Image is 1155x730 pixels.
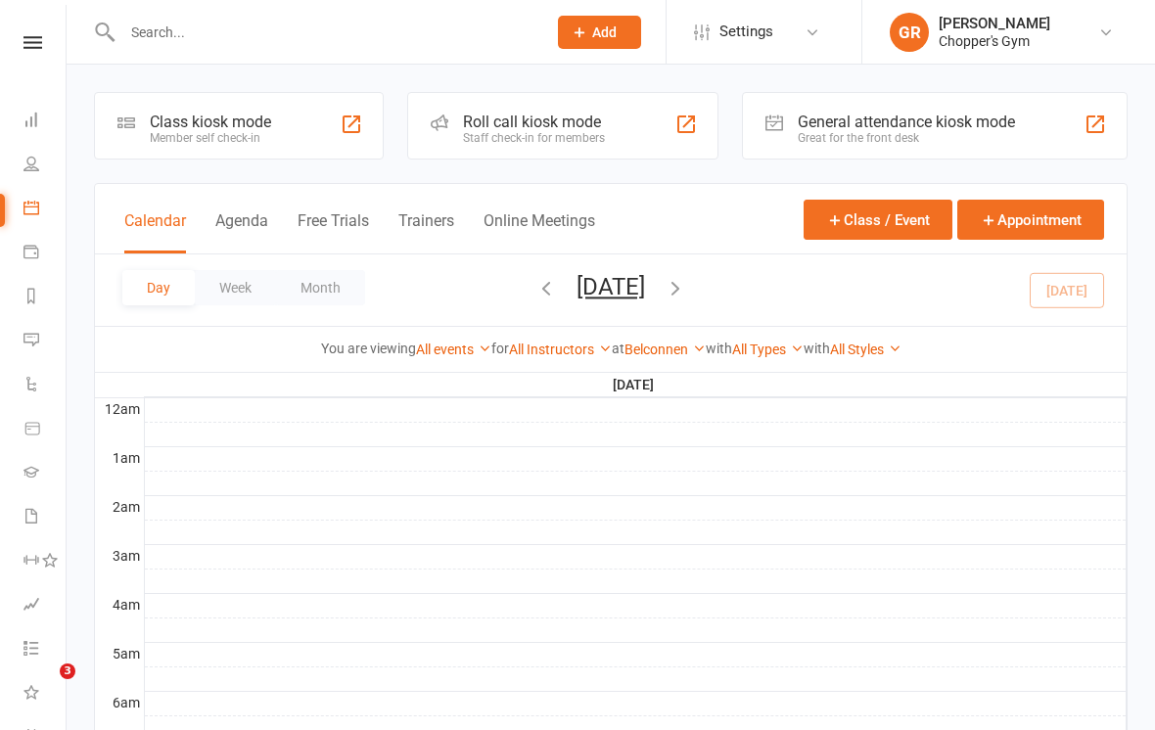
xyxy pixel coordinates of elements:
[321,341,416,356] strong: You are viewing
[706,341,732,356] strong: with
[95,446,144,471] th: 1am
[798,113,1015,131] div: General attendance kiosk mode
[23,276,68,320] a: Reports
[95,642,144,666] th: 5am
[95,397,144,422] th: 12am
[804,341,830,356] strong: with
[732,342,804,357] a: All Types
[398,211,454,253] button: Trainers
[23,408,68,452] a: Product Sales
[60,663,75,679] span: 3
[939,15,1050,32] div: [PERSON_NAME]
[612,341,624,356] strong: at
[624,342,706,357] a: Belconnen
[122,270,195,305] button: Day
[798,131,1015,145] div: Great for the front desk
[144,373,1127,397] th: [DATE]
[23,232,68,276] a: Payments
[484,211,595,253] button: Online Meetings
[95,544,144,569] th: 3am
[150,131,271,145] div: Member self check-in
[463,113,605,131] div: Roll call kiosk mode
[23,188,68,232] a: Calendar
[298,211,369,253] button: Free Trials
[150,113,271,131] div: Class kiosk mode
[215,211,268,253] button: Agenda
[719,10,773,54] span: Settings
[95,691,144,715] th: 6am
[23,144,68,188] a: People
[509,342,612,357] a: All Instructors
[416,342,491,357] a: All events
[939,32,1050,50] div: Chopper's Gym
[890,13,929,52] div: GR
[95,495,144,520] th: 2am
[124,211,186,253] button: Calendar
[23,584,68,628] a: Assessments
[116,19,532,46] input: Search...
[23,100,68,144] a: Dashboard
[463,131,605,145] div: Staff check-in for members
[491,341,509,356] strong: for
[830,342,901,357] a: All Styles
[95,593,144,617] th: 4am
[592,24,617,40] span: Add
[276,270,365,305] button: Month
[804,200,952,240] button: Class / Event
[558,16,641,49] button: Add
[957,200,1104,240] button: Appointment
[577,273,645,300] button: [DATE]
[195,270,276,305] button: Week
[20,663,67,710] iframe: Intercom live chat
